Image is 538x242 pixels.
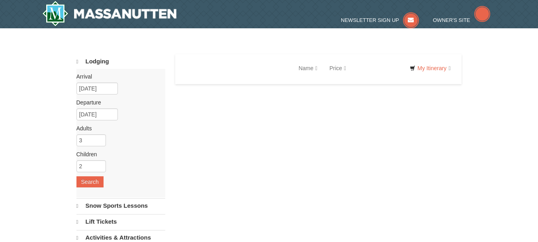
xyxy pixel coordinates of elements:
label: Arrival [76,73,159,81]
button: Search [76,176,104,187]
a: Name [293,60,323,76]
label: Departure [76,98,159,106]
label: Children [76,150,159,158]
span: Owner's Site [433,17,470,23]
a: My Itinerary [405,62,456,74]
img: Massanutten Resort Logo [42,1,177,26]
label: Adults [76,124,159,132]
a: Snow Sports Lessons [76,198,165,213]
a: Massanutten Resort [42,1,177,26]
a: Owner's Site [433,17,490,23]
a: Lodging [76,54,165,69]
span: Newsletter Sign Up [341,17,399,23]
a: Lift Tickets [76,214,165,229]
a: Newsletter Sign Up [341,17,419,23]
a: Price [323,60,352,76]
